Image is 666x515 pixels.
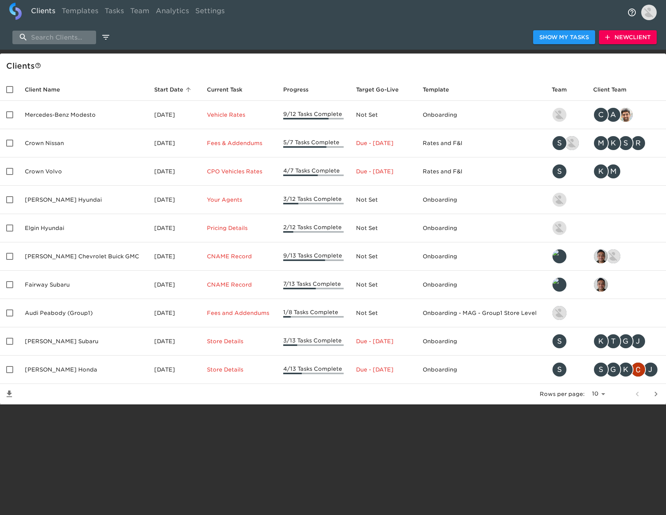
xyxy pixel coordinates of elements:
[207,309,271,317] p: Fees and Addendums
[350,299,416,327] td: Not Set
[207,111,271,119] p: Vehicle Rates
[207,224,271,232] p: Pricing Details
[593,249,660,264] div: sai@simplemnt.com, nikko.foster@roadster.com
[207,281,271,289] p: CNAME Record
[148,299,201,327] td: [DATE]
[154,85,193,94] span: Start Date
[552,193,566,207] img: kevin.lo@roadster.com
[588,388,608,400] select: rows per page
[19,101,148,129] td: Mercedes-Benz Modesto
[350,186,416,214] td: Not Set
[552,192,580,207] div: kevin.lo@roadster.com
[283,85,318,94] span: Progress
[618,362,633,377] div: K
[539,33,589,42] span: Show My Tasks
[356,139,410,147] p: Due - [DATE]
[552,278,566,292] img: leland@roadster.com
[552,334,580,349] div: savannah@roadster.com
[148,157,201,186] td: [DATE]
[207,252,271,260] p: CNAME Record
[552,221,566,235] img: kevin.lo@roadster.com
[19,299,148,327] td: Audi Peabody (Group1)
[552,164,567,179] div: S
[356,337,410,345] p: Due - [DATE]
[552,164,580,179] div: savannah@roadster.com
[207,168,271,175] p: CPO Vehicles Rates
[647,385,665,403] button: next page
[416,356,546,384] td: Onboarding
[207,139,271,147] p: Fees & Addendums
[540,390,585,398] p: Rows per page:
[28,3,59,22] a: Clients
[565,136,579,150] img: austin@roadster.com
[19,157,148,186] td: Crown Volvo
[593,334,609,349] div: K
[277,242,350,271] td: 9/13 Tasks Complete
[148,242,201,271] td: [DATE]
[606,249,620,263] img: nikko.foster@roadster.com
[593,362,609,377] div: S
[593,107,660,123] div: clayton.mandel@roadster.com, angelique.nurse@roadster.com, sandeep@simplemnt.com
[416,157,546,186] td: Rates and F&I
[277,157,350,186] td: 4/7 Tasks Complete
[277,327,350,356] td: 3/13 Tasks Complete
[277,271,350,299] td: 7/13 Tasks Complete
[593,85,637,94] span: Client Team
[630,334,646,349] div: J
[593,164,660,179] div: kwilson@crowncars.com, mcooley@crowncars.com
[593,362,660,377] div: scott.graves@schomp.com, george.lawton@schomp.com, kevin.mand@schomp.com, christopher.mccarthy@ro...
[207,337,271,345] p: Store Details
[533,30,595,45] button: Show My Tasks
[416,242,546,271] td: Onboarding
[593,164,609,179] div: K
[416,129,546,157] td: Rates and F&I
[552,306,566,320] img: nikko.foster@roadster.com
[618,334,633,349] div: G
[552,107,580,123] div: kevin.lo@roadster.com
[148,214,201,242] td: [DATE]
[593,277,660,292] div: sai@simplemnt.com
[643,362,658,377] div: J
[350,242,416,271] td: Not Set
[605,33,651,42] span: New Client
[19,214,148,242] td: Elgin Hyundai
[552,108,566,122] img: kevin.lo@roadster.com
[102,3,127,22] a: Tasks
[416,299,546,327] td: Onboarding - MAG - Group1 Store Level
[207,85,253,94] span: Current Task
[423,85,459,94] span: Template
[606,334,621,349] div: T
[416,327,546,356] td: Onboarding
[606,107,621,123] div: A
[356,85,409,94] span: Target Go-Live
[207,85,243,94] span: This is the next Task in this Hub that should be completed
[416,101,546,129] td: Onboarding
[153,3,192,22] a: Analytics
[552,362,580,377] div: savannah@roadster.com
[148,129,201,157] td: [DATE]
[277,129,350,157] td: 5/7 Tasks Complete
[148,186,201,214] td: [DATE]
[148,101,201,129] td: [DATE]
[552,85,577,94] span: Team
[19,242,148,271] td: [PERSON_NAME] Chevrolet Buick GMC
[356,366,410,373] p: Due - [DATE]
[599,30,657,45] button: NewClient
[99,31,112,44] button: edit
[277,101,350,129] td: 9/12 Tasks Complete
[552,135,580,151] div: savannah@roadster.com, austin@roadster.com
[12,31,96,44] input: search
[593,334,660,349] div: kevin.mand@schomp.com, tj.joyce@schomp.com, george.lawton@schomp.com, james.kurtenbach@schomp.com
[148,271,201,299] td: [DATE]
[631,363,645,377] img: christopher.mccarthy@roadster.com
[552,220,580,236] div: kevin.lo@roadster.com
[552,277,580,292] div: leland@roadster.com
[552,305,580,321] div: nikko.foster@roadster.com
[192,3,228,22] a: Settings
[148,356,201,384] td: [DATE]
[350,214,416,242] td: Not Set
[277,214,350,242] td: 2/12 Tasks Complete
[35,62,41,69] svg: This is a list of all of your clients and clients shared with you
[19,271,148,299] td: Fairway Subaru
[356,85,399,94] span: Calculated based on the start date and the duration of all Tasks contained in this Hub.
